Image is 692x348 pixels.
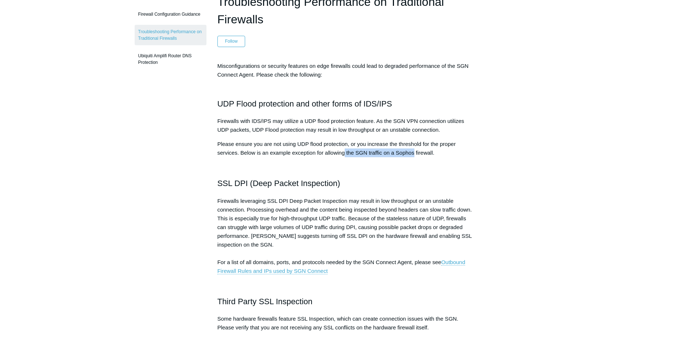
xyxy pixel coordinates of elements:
[217,259,465,274] a: Outbound Firewall Rules and IPs used by SGN Connect
[217,314,475,332] p: Some hardware firewalls feature SSL Inspection, which can create connection issues with the SGN. ...
[217,177,475,190] h2: SSL DPI (Deep Packet Inspection)
[217,62,475,79] p: Misconfigurations or security features on edge firewalls could lead to degraded performance of th...
[217,85,475,110] h2: UDP Flood protection and other forms of IDS/IPS
[217,117,475,134] p: Firewalls with IDS/IPS may utilize a UDP flood protection feature. As the SGN VPN connection util...
[135,49,206,69] a: Ubiquiti Amplifi Router DNS Protection
[217,295,475,308] h2: Third Party SSL Inspection
[217,140,475,157] p: Please ensure you are not using UDP flood protection, or you increase the threshold for the prope...
[217,36,246,47] button: Follow Article
[135,25,206,45] a: Troubleshooting Performance on Traditional Firewalls
[217,197,475,275] p: Firewalls leveraging SSL DPI Deep Packet Inspection may result in low throughput or an unstable c...
[135,7,206,21] a: Firewall Configuration Guidance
